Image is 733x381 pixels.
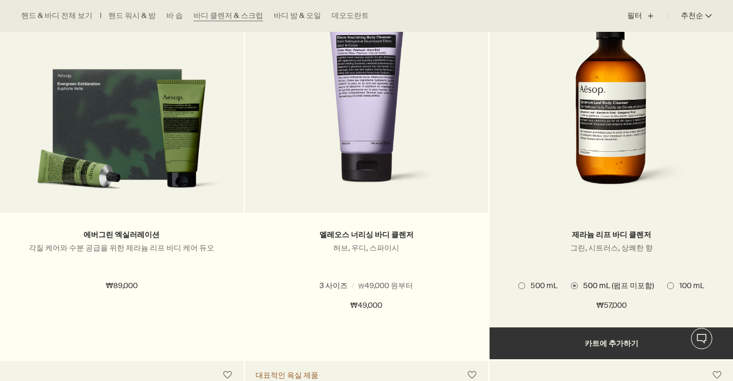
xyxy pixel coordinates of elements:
[350,299,382,312] span: ₩49,000
[21,11,92,21] a: 핸드 & 바디 전체 보기
[245,1,488,213] a: 보라색 튜브에 담긴 엘레오스 너리싱 바디 클렌저
[193,11,263,21] a: 바디 클렌저 & 스크럽
[83,230,159,240] a: 에버그린 엑실러레이션
[319,230,414,240] a: 엘레오스 너리싱 바디 클렌저
[532,1,691,197] img: Geranium Leaf Body Cleanser 500 mL refill in amber bottle with screwcap
[691,328,712,349] button: 1:1 채팅 상담
[490,327,733,359] button: 카트에 추가하기 - ₩57,000
[668,3,712,29] button: 추천순
[281,281,311,290] span: 180 mL
[16,69,228,197] img: 재활용 카드보드 포장재와 나란히 놓인 제라늄 리프 바디 스크럽과 제라늄 리프 바디 밤.
[256,370,318,380] div: 대표적인 욕실 제품
[490,1,733,213] a: Geranium Leaf Body Cleanser 500 mL refill in amber bottle with screwcap
[525,281,558,290] span: 500 mL
[166,11,183,21] a: 바 솝
[106,280,138,292] span: ₩89,000
[627,3,668,29] button: 필터
[384,281,459,291] span: 500mL (펌프 미포함)
[505,243,717,253] p: 그린, 시트러스, 상쾌한 향
[274,11,321,21] a: 바디 밤 & 오일
[572,230,651,240] a: 제라늄 리프 바디 클렌저
[332,281,364,290] span: 500 mL
[281,1,452,197] img: 보라색 튜브에 담긴 엘레오스 너리싱 바디 클렌저
[578,281,654,291] span: 500 mL (펌프 미포함)
[596,299,627,312] span: ₩57,000
[332,11,369,21] a: 데오도란트
[261,243,473,253] p: 허브, 우디, 스파이시
[674,281,704,290] span: 100 mL
[16,243,228,253] p: 각질 케어와 수분 공급을 위한 제라늄 리프 바디 케어 듀오
[108,11,156,21] a: 핸드 워시 & 밤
